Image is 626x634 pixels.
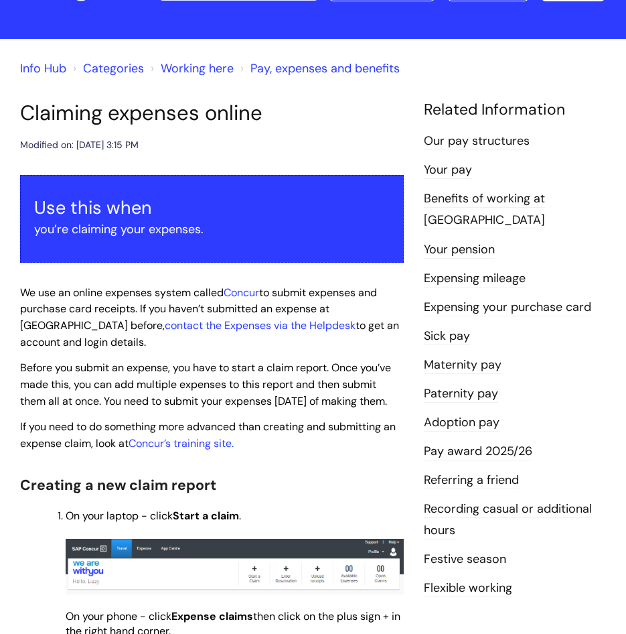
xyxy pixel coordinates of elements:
[424,162,472,179] a: Your pay
[424,472,519,489] a: Referring a friend
[70,58,144,79] li: Solution home
[424,385,498,403] a: Paternity pay
[424,443,532,460] a: Pay award 2025/26
[20,101,404,125] h1: Claiming expenses online
[83,60,144,76] a: Categories
[424,190,545,229] a: Benefits of working at [GEOGRAPHIC_DATA]
[424,551,506,568] a: Festive season
[66,539,404,595] img: WV9Er42C4TaSfT5V2twgdu1p0y536jLoDg.png
[424,501,592,540] a: Recording casual or additional hours
[424,580,512,597] a: Flexible working
[34,197,390,218] h3: Use this when
[424,357,501,374] a: Maternity pay
[424,101,606,119] h4: Related Information
[237,58,400,79] li: Pay, expenses and benefits
[20,60,66,76] a: Info Hub
[173,509,239,523] strong: Start a claim
[424,328,470,345] a: Sick pay
[424,133,530,150] a: Our pay structures
[66,509,241,523] span: On your laptop - click .
[129,436,234,450] span: .
[424,241,495,259] a: Your pension
[20,361,391,408] span: Before you submit an expense, you have to start a claim report. Once you’ve made this, you can ad...
[161,60,234,76] a: Working here
[129,436,232,450] a: Concur’s training site
[20,286,399,349] span: We use an online expenses system called to submit expenses and purchase card receipts. If you hav...
[424,414,499,432] a: Adoption pay
[424,270,526,288] a: Expensing mileage
[20,420,396,450] span: If you need to do something more advanced than creating and submitting an expense claim, look at
[424,299,591,316] a: Expensing your purchase card
[171,609,253,623] strong: Expense claims
[20,476,216,495] span: Creating a new claim report
[165,318,356,332] a: contact the Expenses via the Helpdesk
[147,58,234,79] li: Working here
[250,60,400,76] a: Pay, expenses and benefits
[20,137,139,153] div: Modified on: [DATE] 3:15 PM
[34,218,390,240] p: you’re claiming your expenses.
[224,286,259,300] a: Concur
